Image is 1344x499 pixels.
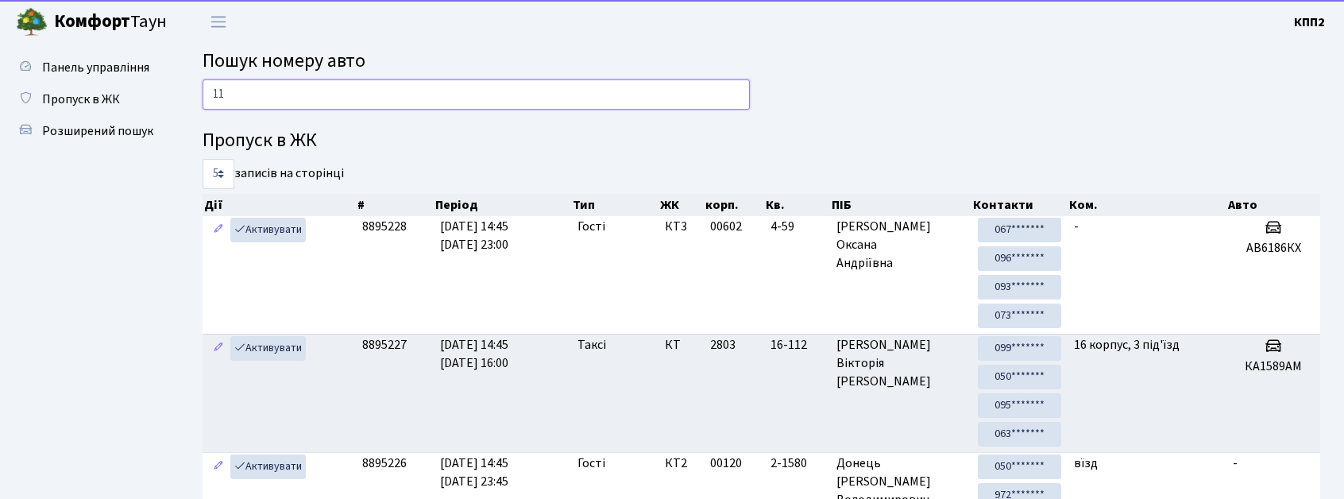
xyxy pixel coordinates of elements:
[42,91,120,108] span: Пропуск в ЖК
[203,79,750,110] input: Пошук
[230,336,306,361] a: Активувати
[1233,359,1314,374] h5: КА1589AM
[577,455,605,473] span: Гості
[1233,455,1238,472] span: -
[836,336,965,391] span: [PERSON_NAME] Вікторія [PERSON_NAME]
[203,130,1320,153] h4: Пропуск в ЖК
[704,194,764,216] th: корп.
[42,59,149,76] span: Панель управління
[230,455,306,479] a: Активувати
[356,194,434,216] th: #
[434,194,571,216] th: Період
[665,455,697,473] span: КТ2
[440,455,508,490] span: [DATE] 14:45 [DATE] 23:45
[54,9,167,36] span: Таун
[770,455,824,473] span: 2-1580
[665,218,697,236] span: КТ3
[209,336,228,361] a: Редагувати
[971,194,1068,216] th: Контакти
[1294,13,1325,32] a: КПП2
[571,194,659,216] th: Тип
[1074,218,1079,235] span: -
[440,336,508,372] span: [DATE] 14:45 [DATE] 16:00
[8,83,167,115] a: Пропуск в ЖК
[362,336,407,354] span: 8895227
[230,218,306,242] a: Активувати
[770,336,824,354] span: 16-112
[658,194,704,216] th: ЖК
[209,455,228,479] a: Редагувати
[209,218,228,242] a: Редагувати
[710,218,742,235] span: 00602
[577,218,605,236] span: Гості
[836,218,965,273] span: [PERSON_NAME] Оксана Андріївна
[665,336,697,354] span: КТ
[770,218,824,236] span: 4-59
[1068,194,1227,216] th: Ком.
[8,52,167,83] a: Панель управління
[199,9,238,35] button: Переключити навігацію
[16,6,48,38] img: logo.png
[710,455,742,472] span: 00120
[577,336,606,354] span: Таксі
[8,115,167,147] a: Розширений пошук
[710,336,736,354] span: 2803
[1074,336,1180,354] span: 16 корпус, 3 під'їзд
[1294,14,1325,31] b: КПП2
[203,159,344,189] label: записів на сторінці
[1074,455,1098,472] span: вїзд
[203,47,365,75] span: Пошук номеру авто
[54,9,130,34] b: Комфорт
[440,218,508,253] span: [DATE] 14:45 [DATE] 23:00
[830,194,971,216] th: ПІБ
[203,159,234,189] select: записів на сторінці
[1226,194,1320,216] th: Авто
[203,194,356,216] th: Дії
[42,122,153,140] span: Розширений пошук
[1233,241,1314,256] h5: АВ6186КХ
[764,194,830,216] th: Кв.
[362,455,407,472] span: 8895226
[362,218,407,235] span: 8895228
